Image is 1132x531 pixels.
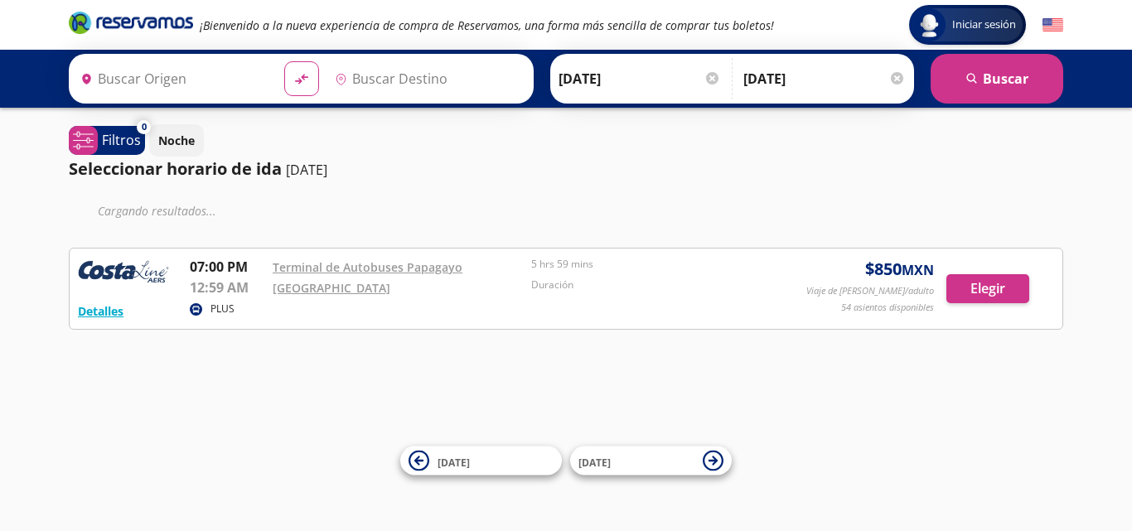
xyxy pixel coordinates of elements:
[865,257,934,282] span: $ 850
[286,160,327,180] p: [DATE]
[102,130,141,150] p: Filtros
[273,259,462,275] a: Terminal de Autobuses Papagayo
[438,455,470,469] span: [DATE]
[531,257,781,272] p: 5 hrs 59 mins
[931,54,1063,104] button: Buscar
[570,447,732,475] button: [DATE]
[1043,15,1063,36] button: English
[328,58,525,99] input: Buscar Destino
[69,126,145,155] button: 0Filtros
[806,284,934,298] p: Viaje de [PERSON_NAME]/adulto
[273,280,390,296] a: [GEOGRAPHIC_DATA]
[200,17,774,33] em: ¡Bienvenido a la nueva experiencia de compra de Reservamos, una forma más sencilla de comprar tus...
[210,302,235,316] p: PLUS
[578,455,611,469] span: [DATE]
[69,10,193,40] a: Brand Logo
[142,120,147,134] span: 0
[78,302,123,320] button: Detalles
[74,58,271,99] input: Buscar Origen
[841,301,934,315] p: 54 asientos disponibles
[902,261,934,279] small: MXN
[531,278,781,292] p: Duración
[559,58,721,99] input: Elegir Fecha
[190,257,264,277] p: 07:00 PM
[78,257,169,290] img: RESERVAMOS
[98,203,216,219] em: Cargando resultados ...
[69,10,193,35] i: Brand Logo
[69,157,282,181] p: Seleccionar horario de ida
[946,274,1029,303] button: Elegir
[158,132,195,149] p: Noche
[946,17,1023,33] span: Iniciar sesión
[400,447,562,475] button: [DATE]
[149,124,204,157] button: Noche
[743,58,906,99] input: Opcional
[190,278,264,297] p: 12:59 AM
